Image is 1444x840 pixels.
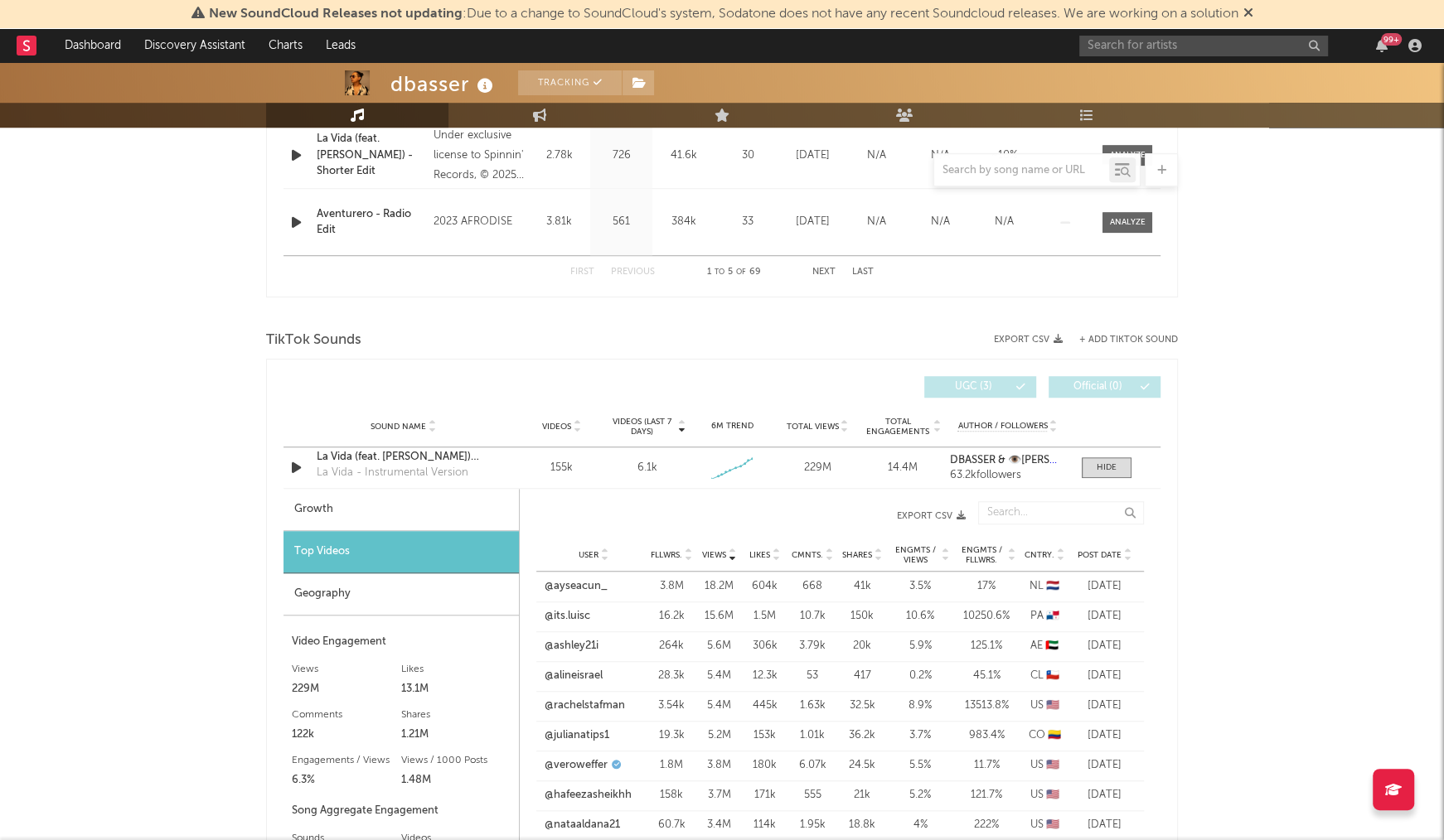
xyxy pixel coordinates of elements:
div: 20k [841,638,883,654]
span: Sound Name [371,422,426,432]
div: 5.5 % [891,757,949,774]
div: 668 [792,578,833,595]
div: Views / 1000 Posts [401,751,511,770]
div: 32.5k [841,698,883,714]
span: Cntry. [1025,550,1054,560]
div: 1.95k [792,817,833,833]
div: 5.4M [700,698,738,714]
span: Engmts / Views [891,545,939,565]
div: CL [1024,668,1065,684]
div: 3.4M [700,817,738,833]
div: 3.81k [532,214,586,230]
div: 3.8M [700,757,738,774]
div: 3.7M [700,787,738,804]
div: 24.5k [841,757,883,774]
button: Tracking [518,70,622,95]
div: 14.4M [865,460,942,476]
div: 3.7 % [891,727,949,744]
div: 18.8k [841,817,883,833]
div: 36.2k [841,727,883,744]
a: @its.luisc [545,608,590,625]
span: 🇵🇦 [1046,611,1059,621]
div: 726 [594,147,648,164]
div: US [1024,817,1065,833]
div: CO [1024,727,1065,744]
div: N/A [913,214,968,230]
div: 19.3k [651,727,692,744]
span: Shares [842,550,872,560]
button: Export CSV [994,335,1063,345]
button: + Add TikTok Sound [1063,336,1178,345]
div: 53 [792,668,833,684]
div: US [1024,757,1065,774]
div: 41k [841,578,883,595]
span: to [715,268,724,276]
div: 417 [841,668,883,684]
div: 10.7k [792,608,833,625]
a: @hafeezasheikhh [545,787,632,804]
div: 122k [292,725,401,745]
button: Last [852,268,874,277]
span: 🇨🇴 [1048,730,1061,741]
span: Likes [749,550,770,560]
div: 13.1M [401,679,511,699]
div: 264k [651,638,692,654]
div: 2.78k [532,147,586,164]
div: Song Aggregate Engagement [292,801,511,821]
div: 125.1 % [957,638,1015,654]
div: 2023 AFRODISE [434,212,524,232]
div: 114k [746,817,783,833]
div: 555 [792,787,833,804]
div: N/A [849,147,904,164]
span: 🇨🇱 [1046,670,1059,681]
button: UGC(3) [924,376,1036,398]
div: 21k [841,787,883,804]
div: 45.1 % [957,668,1015,684]
a: @nataaldana21 [545,817,620,833]
div: 10250.6 % [957,608,1015,625]
div: 6.1k [637,460,657,476]
div: 5.6M [700,638,738,654]
div: 6.07k [792,757,833,774]
div: Growth [283,489,519,531]
div: 11.7 % [957,757,1015,774]
div: 13513.8 % [957,698,1015,714]
div: N/A [976,214,1032,230]
div: Views [292,659,401,679]
div: 10.6 % [891,608,949,625]
div: Video Engagement [292,632,511,652]
a: Charts [257,29,314,62]
span: UGC ( 3 ) [935,382,1011,392]
span: 🇳🇱 [1046,581,1059,591]
div: 3.8M [651,578,692,595]
a: La Vida (feat. [PERSON_NAME]) - Shorter Edit [317,131,425,180]
div: [DATE] [1073,608,1136,625]
div: Likes [401,659,511,679]
button: Official(0) [1049,376,1161,398]
span: 🇺🇸 [1046,789,1059,800]
div: Comments [292,705,401,725]
div: 983.4 % [957,727,1015,744]
div: US [1024,698,1065,714]
div: [DATE] [1073,638,1136,654]
span: Post Date [1078,550,1122,560]
div: 1.63k [792,698,833,714]
div: 158k [651,787,692,804]
div: 561 [594,214,648,230]
div: 222 % [957,817,1015,833]
input: Search... [978,501,1144,524]
div: 153k [746,727,783,744]
div: 99 + [1381,33,1402,46]
div: PA [1024,608,1065,625]
div: 15.6M [700,608,738,625]
div: 1.48M [401,770,511,790]
a: @veroweffer [545,757,608,774]
div: [DATE] [1073,578,1136,595]
div: 1.01k [792,727,833,744]
span: Videos (last 7 days) [608,417,676,437]
div: [DATE] [1073,727,1136,744]
span: Views [702,550,726,560]
div: La Vida (feat. [PERSON_NAME]) [Radio Edit] [317,449,490,466]
div: 18.2M [700,578,738,595]
div: 5.2 % [891,787,949,804]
